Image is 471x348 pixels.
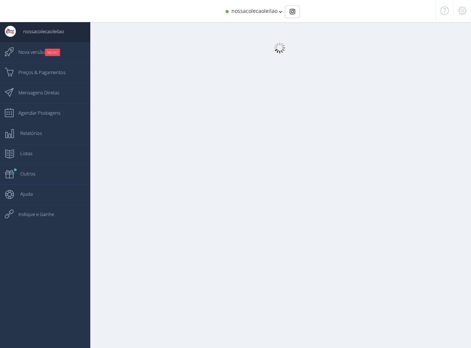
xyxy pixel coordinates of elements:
img: loader.gif [274,42,285,53]
span: Ajuda [13,185,33,203]
span: Preços & Pagamentos [11,63,66,81]
span: Listas [13,144,32,163]
div: Basic example [285,6,300,18]
img: User Image [5,26,16,37]
span: Indique e Ganhe [11,205,54,223]
small: NOVO [45,49,60,56]
span: Mensagens Diretas [11,83,59,102]
span: Nova versão [11,43,60,61]
span: Relatórios [13,124,42,142]
span: nossacolecaoleilao [231,7,278,14]
span: nossacolecaoleilao [16,22,64,41]
span: Agendar Postagens [11,104,60,122]
span: Outros [13,164,35,183]
img: Instagram_simple_icon.svg [290,9,295,14]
